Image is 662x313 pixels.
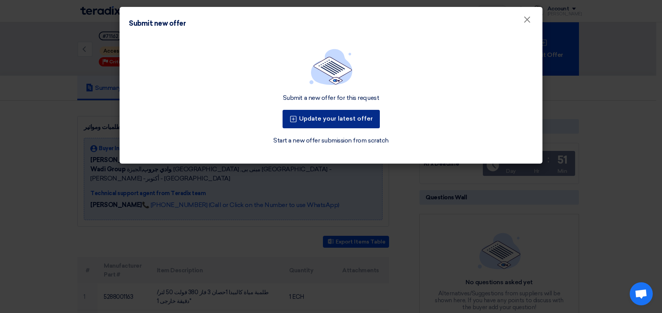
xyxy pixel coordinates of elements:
[283,94,379,102] div: Submit a new offer for this request
[517,12,537,28] button: Close
[283,110,380,128] button: Update your latest offer
[309,49,353,85] img: empty_state_list.svg
[129,18,186,29] div: Submit new offer
[523,14,531,29] span: ×
[630,282,653,305] a: Open chat
[273,136,388,145] a: Start a new offer submission from scratch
